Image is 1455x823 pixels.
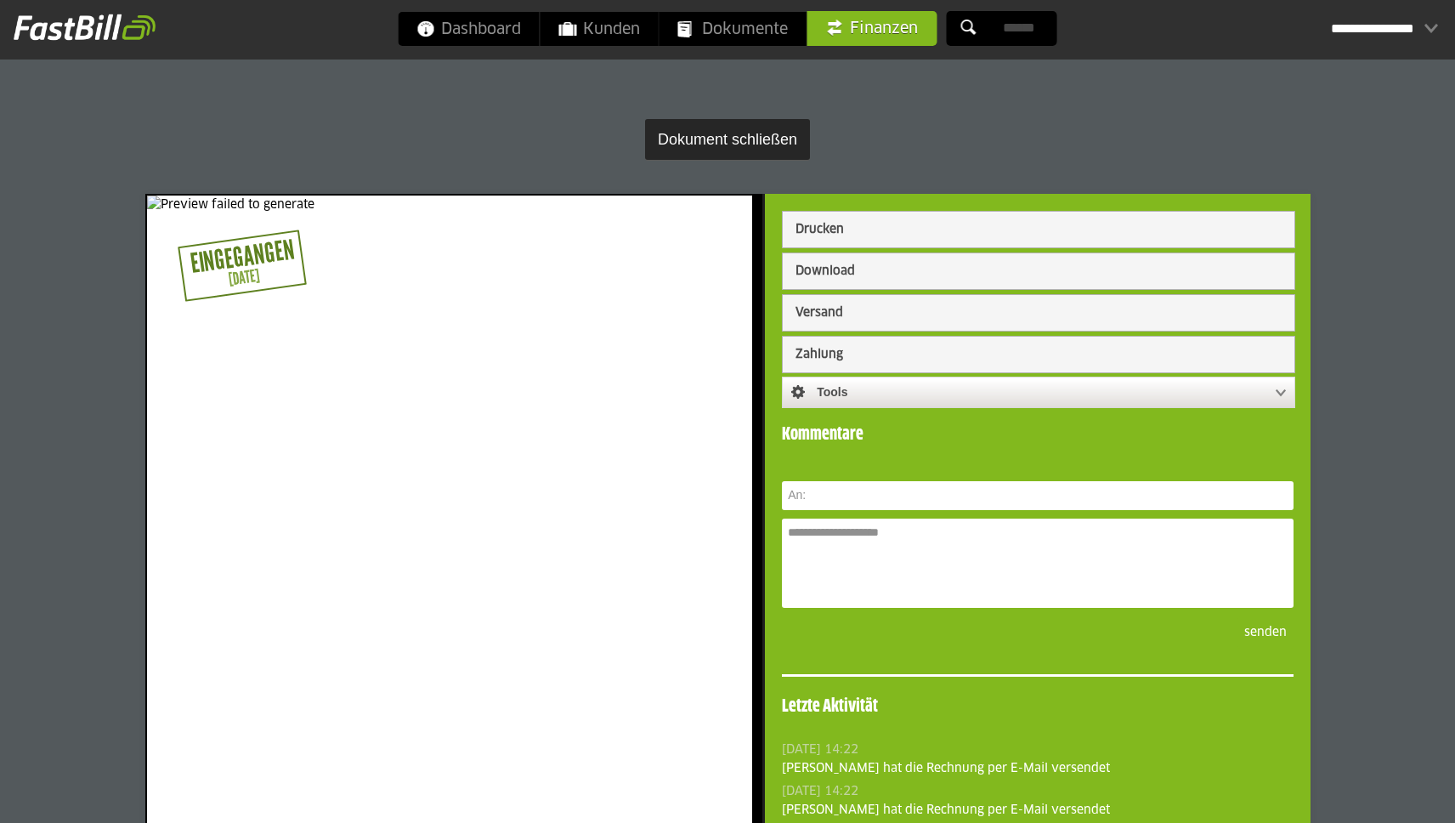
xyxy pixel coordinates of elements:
[660,12,807,46] a: Dokumente
[783,295,1294,331] button: Versand
[147,196,752,214] img: Preview failed to generate
[807,11,937,46] a: Finanzen
[782,481,807,502] label: An:
[782,377,1294,447] h4: Kommentare
[14,14,156,41] img: fastbill_logo_white.png
[783,337,1294,372] button: Zahlung
[783,253,1294,289] button: Download
[782,741,1294,759] div: [DATE] 14:22
[559,12,640,46] span: Kunden
[782,694,1294,719] h4: Letzte Aktivität
[190,241,293,274] div: Eingegangen
[783,212,1294,247] button: Drucken
[1237,616,1294,649] button: senden
[541,12,659,46] a: Kunden
[782,801,1294,820] div: [PERSON_NAME] hat die Rechnung per E-Mail versendet
[645,119,810,160] button: Dokument schließen
[399,12,540,46] a: Dashboard
[782,759,1294,778] div: [PERSON_NAME] hat die Rechnung per E-Mail versendet
[782,782,1294,801] div: [DATE] 14:22
[826,11,918,45] span: Finanzen
[417,12,521,46] span: Dashboard
[678,12,788,46] span: Dokumente
[192,261,296,293] div: [DATE]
